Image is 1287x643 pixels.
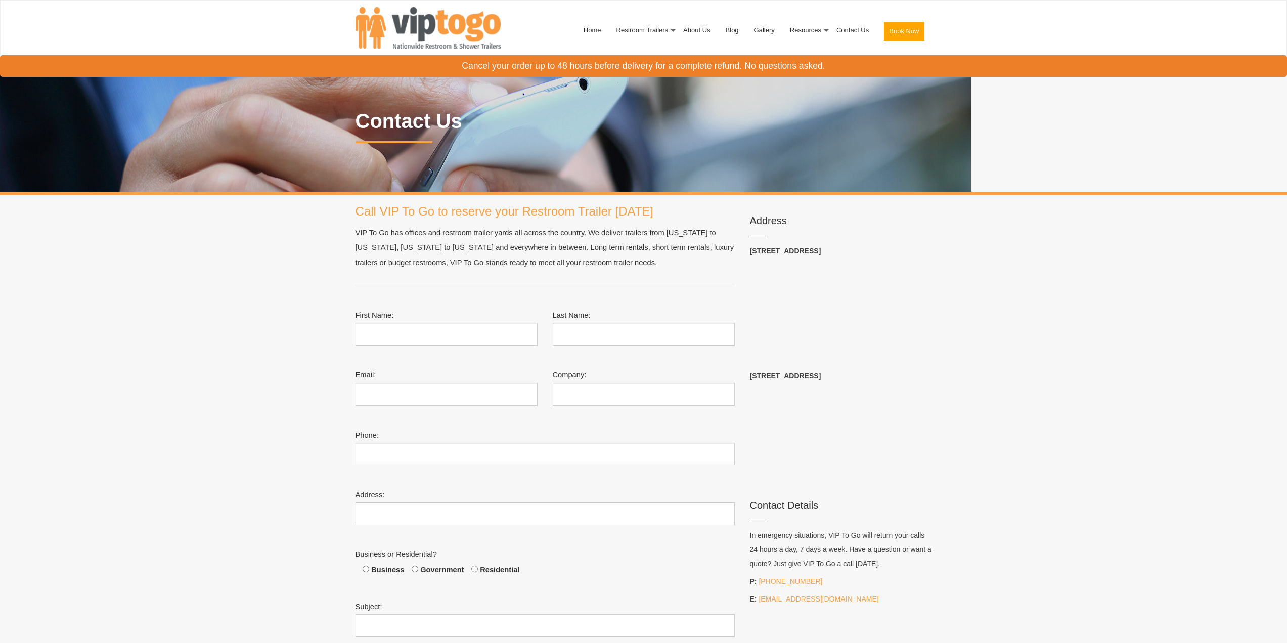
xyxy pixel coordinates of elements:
[576,4,609,57] a: Home
[750,247,821,255] b: [STREET_ADDRESS]
[876,4,931,63] a: Book Now
[356,226,735,270] p: VIP To Go has offices and restroom trailer yards all across the country. We deliver trailers from...
[609,4,676,57] a: Restroom Trailers
[356,7,501,49] img: VIPTOGO
[750,372,821,380] b: [STREET_ADDRESS]
[782,4,829,57] a: Resources
[418,566,464,574] span: Government
[369,566,404,574] span: Business
[356,205,735,218] h1: Call VIP To Go to reserve your Restroom Trailer [DATE]
[829,4,876,57] a: Contact Us
[676,4,718,57] a: About Us
[750,595,757,603] b: E:
[750,215,932,226] h3: Address
[478,566,519,574] span: Residential
[718,4,746,57] a: Blog
[746,4,782,57] a: Gallery
[750,528,932,571] p: In emergency situations, VIP To Go will return your calls 24 hours a day, 7 days a week. Have a q...
[884,22,924,41] button: Book Now
[759,577,822,585] a: [PHONE_NUMBER]
[356,110,932,132] p: Contact Us
[750,577,757,585] b: P:
[759,595,878,603] a: [EMAIL_ADDRESS][DOMAIN_NAME]
[750,500,932,511] h3: Contact Details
